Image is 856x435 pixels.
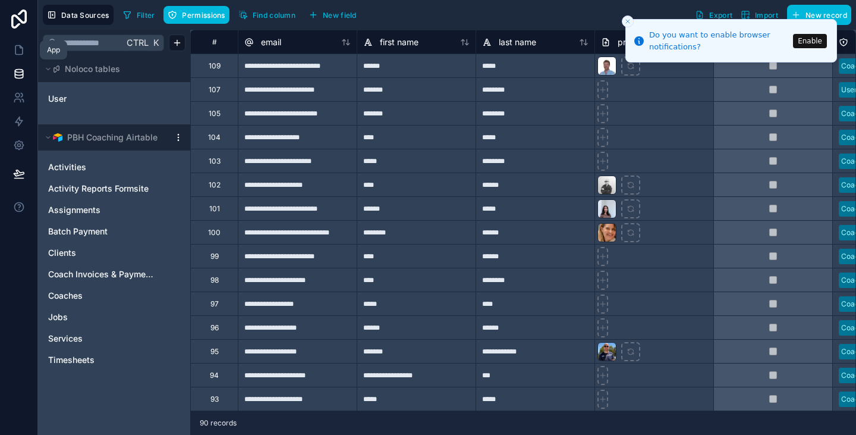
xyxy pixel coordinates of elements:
[65,63,120,75] span: Noloco tables
[67,132,158,143] span: PBH Coaching Airtable
[208,133,221,142] div: 104
[48,183,149,195] span: Activity Reports Formsite
[210,347,219,356] div: 95
[43,265,185,284] div: Coach Invoices & Payments
[53,133,62,142] img: Airtable Logo
[43,61,178,77] button: Noloco tables
[48,161,86,173] span: Activities
[48,93,144,105] a: User
[125,35,150,50] span: Ctrl
[261,36,281,48] span: email
[210,299,219,309] div: 97
[48,204,156,216] a: Assignments
[48,247,76,259] span: Clients
[43,308,185,327] div: Jobs
[234,6,300,24] button: Find column
[48,183,156,195] a: Activity Reports Formsite
[137,11,155,20] span: Filter
[649,29,789,52] div: Do you want to enable browser notifications?
[48,93,67,105] span: User
[48,290,83,302] span: Coaches
[163,6,229,24] button: Permissions
[48,333,83,345] span: Services
[48,354,95,366] span: Timesheets
[209,109,221,118] div: 105
[48,161,156,173] a: Activities
[48,226,156,237] a: Batch Payment
[61,11,109,20] span: Data Sources
[499,36,536,48] span: last name
[210,323,219,333] div: 96
[48,290,156,302] a: Coaches
[48,247,156,259] a: Clients
[43,89,185,108] div: User
[43,329,185,348] div: Services
[43,158,185,177] div: Activities
[43,201,185,220] div: Assignments
[208,228,221,237] div: 100
[43,243,185,262] div: Clients
[182,11,225,20] span: Permissions
[43,350,185,370] div: Timesheets
[737,5,782,25] button: Import
[48,333,156,345] a: Services
[209,157,221,166] div: 103
[152,39,160,47] span: K
[43,5,114,25] button: Data Sources
[48,204,100,216] span: Assignments
[253,11,295,20] span: Find column
[48,268,156,280] a: Coach Invoices & Payments
[323,11,357,20] span: New field
[118,6,159,24] button: Filter
[210,395,219,404] div: 93
[43,179,185,198] div: Activity Reports Formsite
[787,5,851,25] button: New record
[200,37,229,46] div: #
[43,286,185,305] div: Coaches
[209,85,221,95] div: 107
[209,180,221,190] div: 102
[618,36,672,48] span: profile picture
[43,129,169,146] button: Airtable LogoPBH Coaching Airtable
[48,226,108,237] span: Batch Payment
[210,252,219,261] div: 99
[163,6,234,24] a: Permissions
[210,276,219,285] div: 98
[48,311,68,323] span: Jobs
[782,5,851,25] a: New record
[48,311,156,323] a: Jobs
[209,61,221,71] div: 109
[380,36,418,48] span: first name
[209,204,220,214] div: 101
[48,354,156,366] a: Timesheets
[691,5,737,25] button: Export
[793,34,827,48] button: Enable
[622,15,634,27] button: Close toast
[200,418,237,428] span: 90 records
[43,222,185,241] div: Batch Payment
[47,45,60,55] div: App
[210,371,219,380] div: 94
[304,6,361,24] button: New field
